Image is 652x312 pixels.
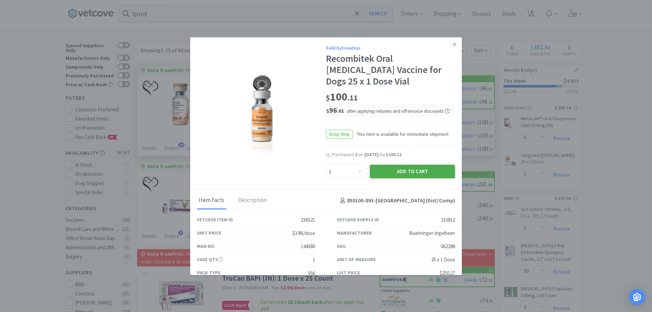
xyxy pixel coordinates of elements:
span: 96 [326,105,344,115]
div: Vetcove Supply ID [337,216,379,223]
div: Manufacturer [337,229,372,237]
span: . 61 [337,108,344,114]
span: [DATE] [364,151,379,158]
div: Case Qty. [197,256,223,263]
div: Item Facts [197,192,226,209]
div: 062288 [441,242,455,251]
img: 23542ad0331a45ac851db4f816045345_233812.png [236,69,287,153]
span: $ [326,108,329,114]
div: $250.27 [440,269,455,277]
div: Unit Price [197,229,221,237]
span: . 11 [347,93,358,103]
span: after applying rebates and off-invoice discounts [347,108,450,114]
button: Add to Cart [370,165,455,178]
div: List Price [337,269,360,276]
div: 25 x 1 Dose [431,256,455,264]
div: Description [236,192,268,209]
div: Open Intercom Messenger [629,289,645,305]
div: Sold by Covetrus [326,44,455,52]
span: 100 [326,90,358,104]
div: Recombitek Oral [MEDICAL_DATA] Vaccine for Dogs 25 x 1 Dose Vial [326,53,455,87]
h4: 850100-893 - [GEOGRAPHIC_DATA] (Dist/Comp) [338,196,455,205]
span: $100.11 [386,151,402,158]
div: 236521 [301,216,315,224]
span: Drop Ship [326,130,352,139]
span: This item is available for immediate shipment [353,130,449,138]
span: 2 [355,151,357,158]
div: Vial [308,269,315,277]
div: Purchased on for [332,151,455,158]
div: Vetcove Item ID [197,216,233,223]
div: Boehringer Ingelheim [409,229,455,237]
div: $3.86/dose [292,229,315,237]
div: 1 [313,256,315,264]
div: 144380 [301,242,315,251]
div: Man No. [197,242,215,250]
div: SKU [337,242,346,250]
span: $ [326,93,330,103]
div: 233812 [441,216,455,224]
div: Unit of Measure [337,256,376,263]
div: Pack Type [197,269,220,276]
